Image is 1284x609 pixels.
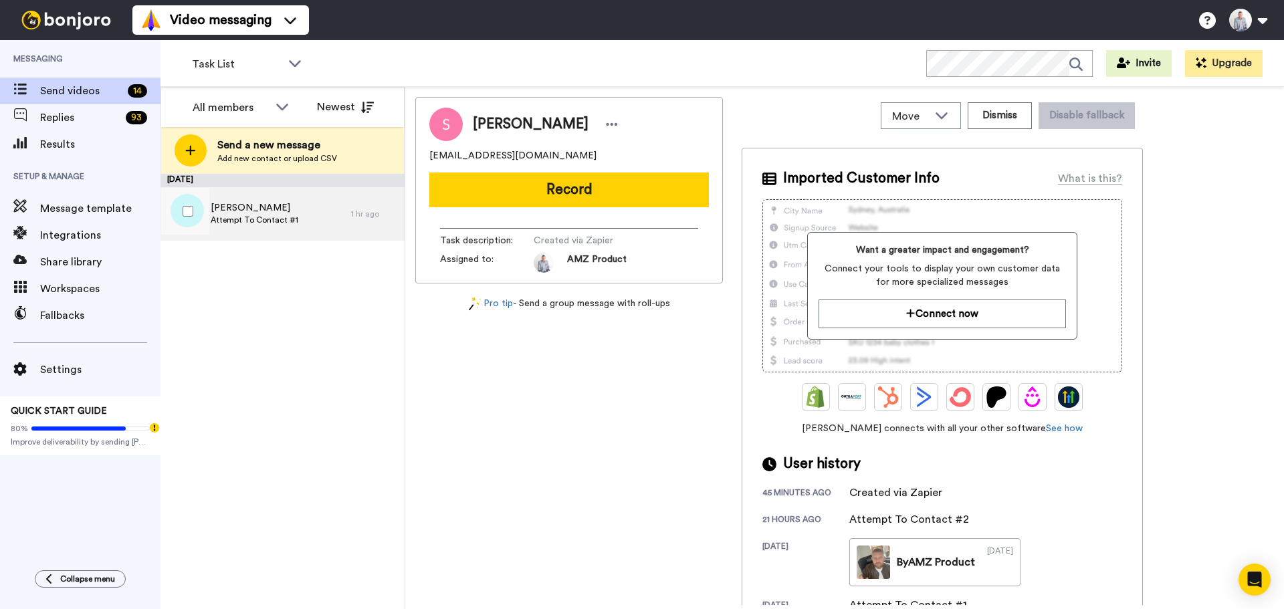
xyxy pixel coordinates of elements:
[762,422,1122,435] span: [PERSON_NAME] connects with all your other software
[1046,424,1083,433] a: See how
[1039,102,1135,129] button: Disable fallback
[211,201,298,215] span: [PERSON_NAME]
[762,514,849,527] div: 21 hours ago
[762,541,849,586] div: [DATE]
[783,168,940,189] span: Imported Customer Info
[160,174,405,187] div: [DATE]
[440,234,534,247] span: Task description :
[986,386,1007,408] img: Patreon
[35,570,126,588] button: Collapse menu
[897,554,975,570] div: By AMZ Product
[11,437,150,447] span: Improve deliverability by sending [PERSON_NAME]’s from your own email
[217,137,337,153] span: Send a new message
[819,262,1065,289] span: Connect your tools to display your own customer data for more specialized messages
[892,108,928,124] span: Move
[40,281,160,297] span: Workspaces
[473,114,588,134] span: [PERSON_NAME]
[849,485,942,501] div: Created via Zapier
[819,243,1065,257] span: Want a greater impact and engagement?
[126,111,147,124] div: 93
[914,386,935,408] img: ActiveCampaign
[429,172,709,207] button: Record
[211,215,298,225] span: Attempt To Contact #1
[877,386,899,408] img: Hubspot
[429,149,597,162] span: [EMAIL_ADDRESS][DOMAIN_NAME]
[783,454,861,474] span: User history
[40,110,120,126] span: Replies
[1022,386,1043,408] img: Drip
[1185,50,1263,77] button: Upgrade
[819,299,1065,328] button: Connect now
[469,297,481,311] img: magic-wand.svg
[193,100,269,116] div: All members
[217,153,337,164] span: Add new contact or upload CSV
[40,254,160,270] span: Share library
[841,386,863,408] img: Ontraport
[128,84,147,98] div: 14
[40,362,160,378] span: Settings
[987,545,1013,579] div: [DATE]
[534,253,554,273] img: 0c7be819-cb90-4fe4-b844-3639e4b630b0-1684457197.jpg
[307,94,384,120] button: Newest
[849,511,969,527] div: Attempt To Contact #2
[148,422,160,434] div: Tooltip anchor
[857,545,890,579] img: 4d1ab10e-6b17-4540-bf38-6a3b16602613-thumb.jpg
[1058,386,1079,408] img: GoHighLevel
[805,386,827,408] img: Shopify
[1106,50,1172,77] button: Invite
[950,386,971,408] img: ConvertKit
[40,201,160,217] span: Message template
[16,11,116,29] img: bj-logo-header-white.svg
[968,102,1032,129] button: Dismiss
[1058,170,1122,187] div: What is this?
[440,253,534,273] span: Assigned to:
[192,56,282,72] span: Task List
[1239,564,1271,596] div: Open Intercom Messenger
[40,136,160,152] span: Results
[11,406,107,416] span: QUICK START GUIDE
[140,9,162,31] img: vm-color.svg
[11,423,28,434] span: 80%
[762,487,849,501] div: 45 minutes ago
[60,574,115,584] span: Collapse menu
[567,253,627,273] span: AMZ Product
[170,11,272,29] span: Video messaging
[429,108,463,141] img: Image of Shery
[469,297,513,311] a: Pro tip
[40,83,122,99] span: Send videos
[40,308,160,324] span: Fallbacks
[849,538,1021,586] a: ByAMZ Product[DATE]
[534,234,661,247] span: Created via Zapier
[415,297,723,311] div: - Send a group message with roll-ups
[351,209,398,219] div: 1 hr ago
[40,227,160,243] span: Integrations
